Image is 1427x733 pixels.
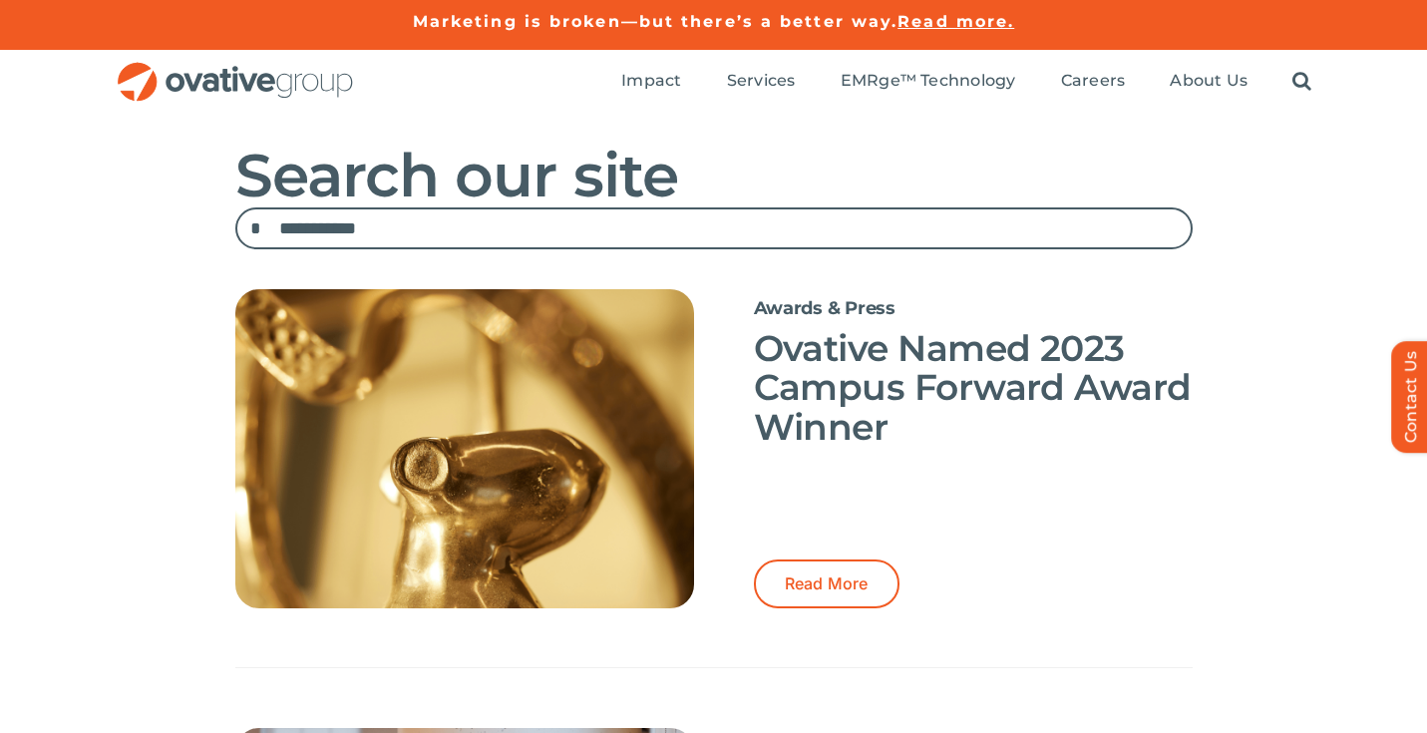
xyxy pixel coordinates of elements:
span: Impact [621,71,681,91]
h6: Awards & Press [754,299,1193,319]
span: Read More [785,574,869,593]
span: EMRge™ Technology [841,71,1016,91]
a: About Us [1170,71,1248,93]
h1: Search our site [235,144,1193,207]
span: Careers [1061,71,1126,91]
input: Search [235,207,277,249]
nav: Menu [621,50,1311,114]
a: EMRge™ Technology [841,71,1016,93]
a: Careers [1061,71,1126,93]
span: Services [727,71,796,91]
input: Search... [235,207,1193,249]
span: About Us [1170,71,1248,91]
a: Services [727,71,796,93]
a: Read more. [897,12,1014,31]
a: OG_Full_horizontal_RGB [116,60,355,79]
a: Impact [621,71,681,93]
a: Ovative Named 2023 Campus Forward Award Winner [754,326,1192,449]
a: Read More [754,559,899,608]
a: Search [1292,71,1311,93]
a: Marketing is broken—but there’s a better way. [413,12,898,31]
